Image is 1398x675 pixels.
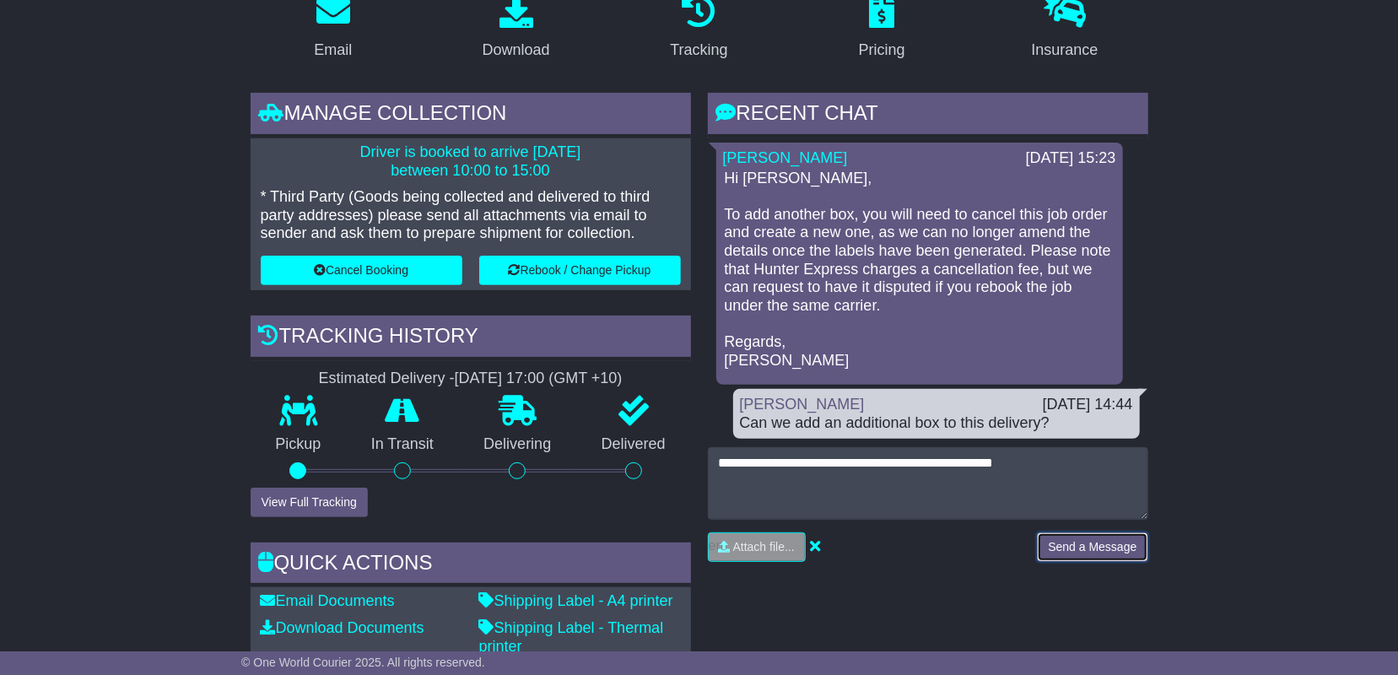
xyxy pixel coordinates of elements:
[859,39,905,62] div: Pricing
[261,592,395,609] a: Email Documents
[740,414,1133,433] div: Can we add an additional box to this delivery?
[725,170,1115,370] p: Hi [PERSON_NAME], To add another box, you will need to cancel this job order and create a new one...
[1037,532,1147,562] button: Send a Message
[479,619,664,655] a: Shipping Label - Thermal printer
[459,435,577,454] p: Delivering
[261,256,462,285] button: Cancel Booking
[576,435,691,454] p: Delivered
[740,396,865,413] a: [PERSON_NAME]
[723,149,848,166] a: [PERSON_NAME]
[314,39,352,62] div: Email
[346,435,459,454] p: In Transit
[251,435,347,454] p: Pickup
[479,592,673,609] a: Shipping Label - A4 printer
[479,256,681,285] button: Rebook / Change Pickup
[483,39,550,62] div: Download
[251,488,368,517] button: View Full Tracking
[261,188,681,243] p: * Third Party (Goods being collected and delivered to third party addresses) please send all atta...
[455,370,623,388] div: [DATE] 17:00 (GMT +10)
[1032,39,1098,62] div: Insurance
[251,316,691,361] div: Tracking history
[241,656,485,669] span: © One World Courier 2025. All rights reserved.
[261,619,424,636] a: Download Documents
[261,143,681,180] p: Driver is booked to arrive [DATE] between 10:00 to 15:00
[670,39,727,62] div: Tracking
[251,93,691,138] div: Manage collection
[708,93,1148,138] div: RECENT CHAT
[251,370,691,388] div: Estimated Delivery -
[1026,149,1116,168] div: [DATE] 15:23
[251,543,691,588] div: Quick Actions
[1043,396,1133,414] div: [DATE] 14:44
